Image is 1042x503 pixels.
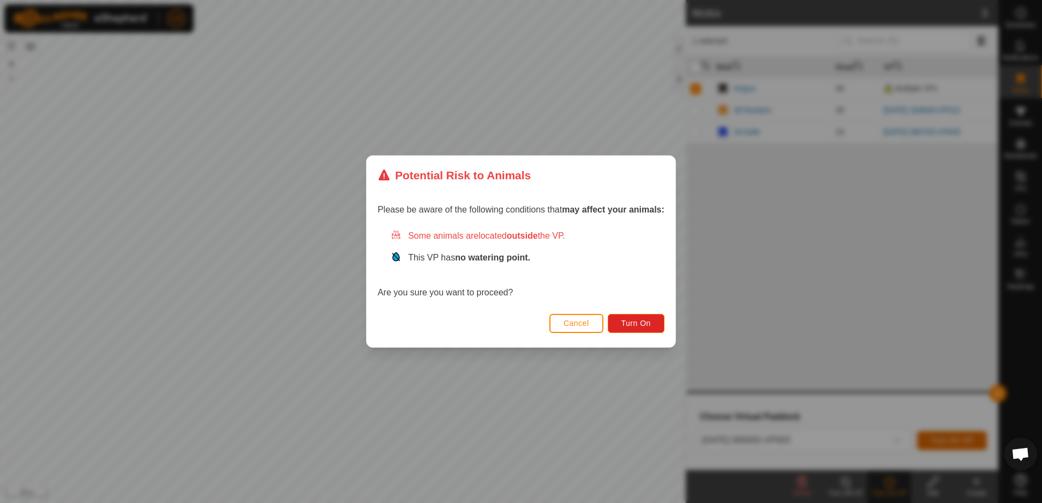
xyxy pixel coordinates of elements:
[378,229,664,299] div: Are you sure you want to proceed?
[408,253,530,262] span: This VP has
[455,253,530,262] strong: no watering point.
[608,314,664,333] button: Turn On
[478,231,565,240] span: located the VP.
[378,167,531,184] div: Potential Risk to Animals
[1004,438,1037,470] a: Open chat
[564,319,589,328] span: Cancel
[378,205,664,214] span: Please be aware of the following conditions that
[562,205,664,214] strong: may affect your animals:
[391,229,664,243] div: Some animals are
[549,314,603,333] button: Cancel
[507,231,538,240] strong: outside
[621,319,651,328] span: Turn On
